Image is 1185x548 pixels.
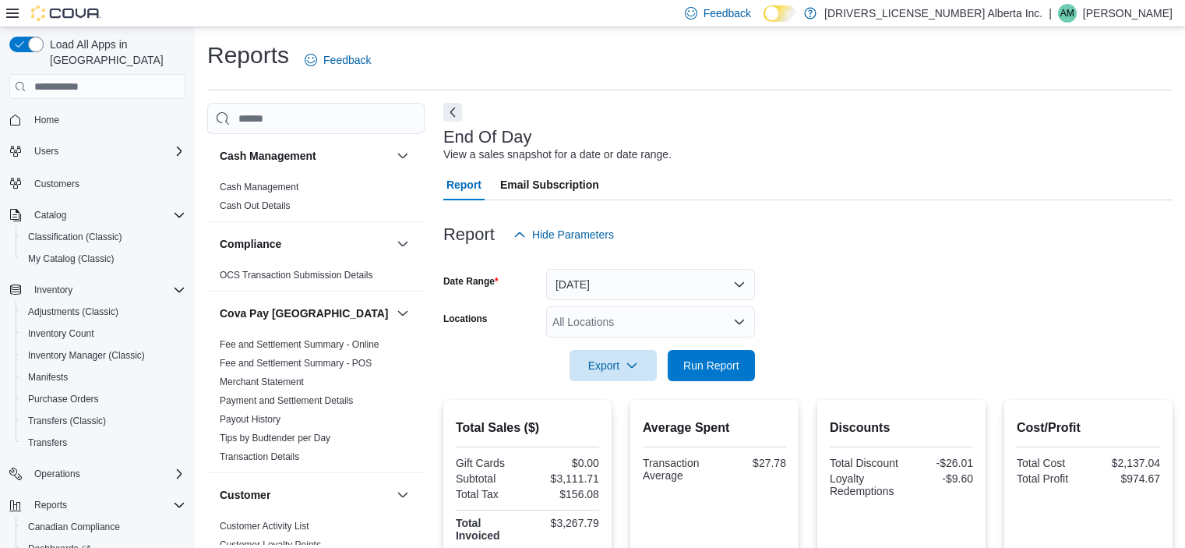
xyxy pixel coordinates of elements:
a: Inventory Count [22,324,101,343]
a: Payment and Settlement Details [220,395,353,406]
span: Inventory [34,284,72,296]
div: $2,137.04 [1092,457,1160,469]
span: Report [446,169,481,200]
button: [DATE] [546,269,755,300]
span: Home [34,114,59,126]
h3: Cash Management [220,148,316,164]
div: $974.67 [1092,472,1160,485]
span: Feedback [323,52,371,68]
span: My Catalog (Classic) [22,249,185,268]
span: Catalog [34,209,66,221]
h3: End Of Day [443,128,532,147]
div: Adam Mason [1058,4,1077,23]
span: Load All Apps in [GEOGRAPHIC_DATA] [44,37,185,68]
a: Customer Activity List [220,521,309,532]
span: Transaction Details [220,451,299,463]
button: Home [3,108,192,131]
a: Home [28,111,65,129]
span: Payment and Settlement Details [220,394,353,407]
span: Hide Parameters [532,227,614,242]
button: Operations [3,463,192,485]
span: Purchase Orders [22,390,185,408]
button: Catalog [28,206,72,225]
span: Customer Activity List [220,520,309,532]
div: Total Discount [830,457,898,469]
span: Home [28,110,185,129]
span: Inventory [28,281,185,299]
label: Locations [443,313,488,325]
span: Manifests [22,368,185,387]
input: Dark Mode [764,5,796,22]
span: Inventory Count [22,324,185,343]
span: Merchant Statement [220,376,304,388]
button: Cova Pay [GEOGRAPHIC_DATA] [220,306,390,321]
button: Cash Management [220,148,390,164]
h3: Compliance [220,236,281,252]
button: Cash Management [393,147,412,165]
span: Transfers (Classic) [22,412,185,430]
span: Inventory Count [28,327,94,340]
h2: Cost/Profit [1017,419,1160,437]
a: Canadian Compliance [22,518,126,536]
span: Operations [34,468,80,480]
a: Cash Out Details [220,200,291,211]
button: Operations [28,465,86,483]
span: Reports [34,499,67,511]
a: Transaction Details [220,451,299,462]
p: | [1049,4,1052,23]
div: Total Tax [456,488,524,500]
a: Purchase Orders [22,390,105,408]
span: My Catalog (Classic) [28,253,115,265]
button: Open list of options [733,316,746,328]
button: Next [443,103,462,122]
strong: Total Invoiced [456,517,500,542]
div: $156.08 [531,488,599,500]
span: OCS Transaction Submission Details [220,269,373,281]
button: Compliance [393,235,412,253]
span: Payout History [220,413,280,426]
span: Classification (Classic) [28,231,122,243]
button: Reports [3,494,192,516]
span: Tips by Budtender per Day [220,432,330,444]
a: Fee and Settlement Summary - POS [220,358,372,369]
span: Customers [28,173,185,193]
div: $0.00 [531,457,599,469]
div: Gift Cards [456,457,524,469]
button: Customer [220,487,390,503]
span: Reports [28,496,185,514]
a: My Catalog (Classic) [22,249,121,268]
div: Transaction Average [643,457,711,482]
span: Canadian Compliance [28,521,120,533]
div: View a sales snapshot for a date or date range. [443,147,672,163]
button: Export [570,350,657,381]
div: $3,267.79 [531,517,599,529]
span: AM [1060,4,1074,23]
a: Tips by Budtender per Day [220,433,330,444]
h3: Report [443,225,495,244]
a: Inventory Manager (Classic) [22,346,151,365]
div: Total Profit [1017,472,1085,485]
h2: Average Spent [643,419,786,437]
h3: Cova Pay [GEOGRAPHIC_DATA] [220,306,389,321]
button: Transfers (Classic) [16,410,192,432]
button: Reports [28,496,73,514]
span: Purchase Orders [28,393,99,405]
button: Inventory [28,281,79,299]
button: Inventory Manager (Classic) [16,345,192,366]
div: $27.78 [718,457,786,469]
a: Classification (Classic) [22,228,129,246]
h1: Reports [207,40,289,71]
h2: Total Sales ($) [456,419,599,437]
button: Compliance [220,236,390,252]
span: Cash Out Details [220,200,291,212]
span: Run Report [683,358,739,373]
button: Catalog [3,204,192,226]
button: Customers [3,171,192,194]
button: Run Report [668,350,755,381]
span: Adjustments (Classic) [22,302,185,321]
button: Manifests [16,366,192,388]
div: -$9.60 [905,472,973,485]
span: Inventory Manager (Classic) [28,349,145,362]
span: Cash Management [220,181,298,193]
div: Compliance [207,266,425,291]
